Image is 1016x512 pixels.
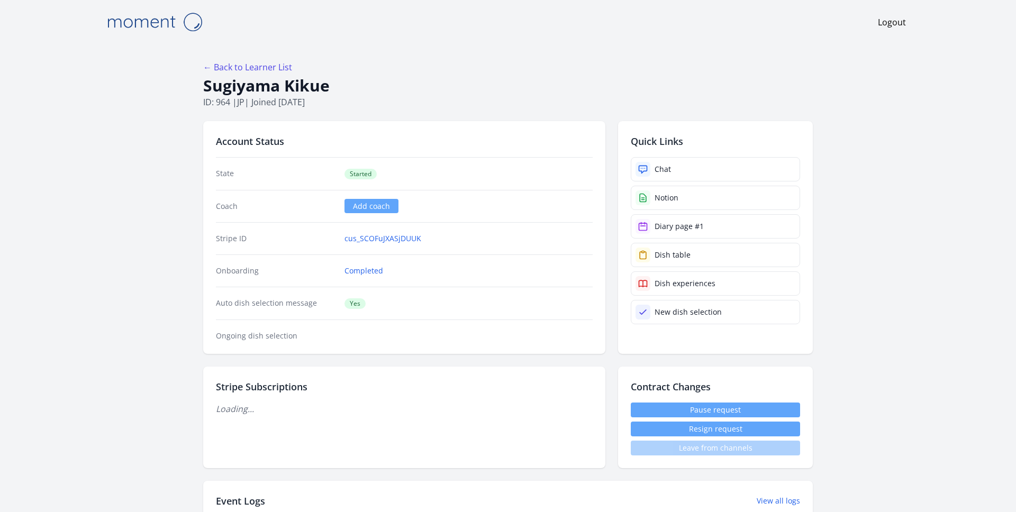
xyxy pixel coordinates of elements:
[203,61,292,73] a: ← Back to Learner List
[344,169,377,179] span: Started
[631,157,800,181] a: Chat
[631,186,800,210] a: Notion
[655,221,704,232] div: Diary page #1
[237,96,244,108] span: jp
[631,300,800,324] a: New dish selection
[216,233,336,244] dt: Stripe ID
[216,331,336,341] dt: Ongoing dish selection
[216,266,336,276] dt: Onboarding
[631,379,800,394] h2: Contract Changes
[631,403,800,417] a: Pause request
[631,422,800,436] button: Resign request
[344,266,383,276] a: Completed
[655,307,722,317] div: New dish selection
[344,298,366,309] span: Yes
[631,271,800,296] a: Dish experiences
[344,199,398,213] a: Add coach
[216,201,336,212] dt: Coach
[203,76,813,96] h1: Sugiyama Kikue
[216,493,265,508] h2: Event Logs
[655,193,678,203] div: Notion
[102,8,207,35] img: Moment
[216,298,336,309] dt: Auto dish selection message
[631,214,800,239] a: Diary page #1
[631,243,800,267] a: Dish table
[655,278,715,289] div: Dish experiences
[216,379,593,394] h2: Stripe Subscriptions
[631,134,800,149] h2: Quick Links
[757,496,800,506] a: View all logs
[216,403,593,415] p: Loading...
[878,16,906,29] a: Logout
[655,164,671,175] div: Chat
[631,441,800,455] span: Leave from channels
[216,134,593,149] h2: Account Status
[655,250,691,260] div: Dish table
[216,168,336,179] dt: State
[344,233,421,244] a: cus_SCOFuJXASjDUUK
[203,96,813,108] p: ID: 964 | | Joined [DATE]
